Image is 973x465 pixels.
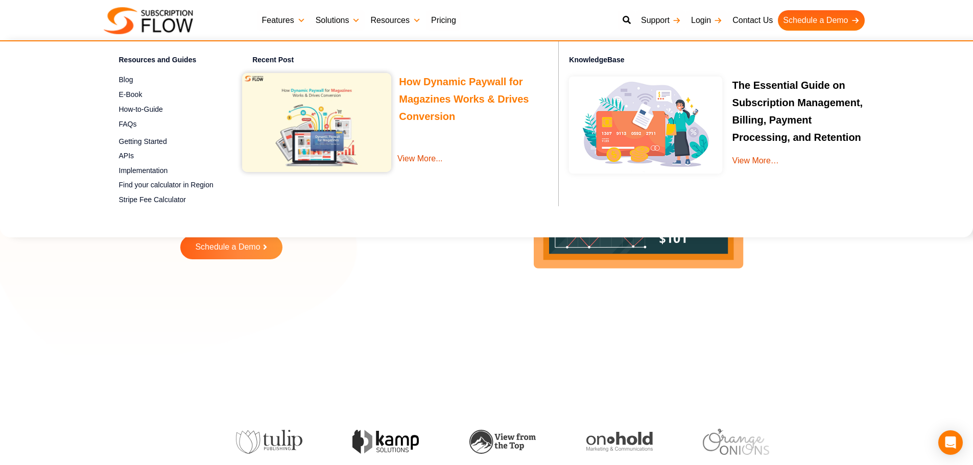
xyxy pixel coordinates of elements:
h4: KnowledgeBase [569,49,882,71]
img: Online-recurring-Billing-software [564,71,727,179]
span: Blog [119,75,133,85]
h4: Recent Post [252,54,551,69]
img: view-from-the-top [468,430,534,454]
img: orange-onions [702,429,768,455]
img: Subscriptionflow [104,7,193,34]
a: Blog [119,74,217,86]
img: onhold-marketing [585,432,651,452]
a: Login [686,10,727,31]
a: Schedule a Demo [778,10,864,31]
a: View More… [732,156,779,165]
a: APIs [119,150,217,162]
div: Open Intercom Messenger [938,430,963,455]
a: Support [636,10,686,31]
p: The Essential Guide on Subscription Management, Billing, Payment Processing, and Retention [732,77,867,146]
span: APIs [119,151,134,161]
span: How-to-Guide [119,104,163,115]
img: kamp-solution [351,430,418,454]
a: How-to-Guide [119,103,217,115]
span: Getting Started [119,136,167,147]
img: tulip-publishing [234,430,301,454]
a: Find your calculator in Region [119,179,217,191]
a: Resources [365,10,425,31]
span: Implementation [119,165,168,176]
span: Schedule a Demo [195,243,260,252]
a: Implementation [119,164,217,177]
a: Features [257,10,311,31]
a: E-Book [119,88,217,101]
h4: Resources and Guides [119,54,217,69]
a: Solutions [311,10,366,31]
a: Stripe Fee Calculator [119,194,217,206]
span: E-Book [119,89,143,100]
a: View More... [397,152,540,181]
a: Pricing [426,10,461,31]
img: How Dynamic Paywall for Magazines Works & Drives Conversion [242,73,391,173]
span: FAQs [119,119,137,130]
a: How Dynamic Paywall for Magazines Works & Drives Conversion [399,76,529,125]
a: Getting Started [119,135,217,148]
a: FAQs [119,118,217,130]
a: Contact Us [727,10,778,31]
a: Schedule a Demo [180,235,282,259]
